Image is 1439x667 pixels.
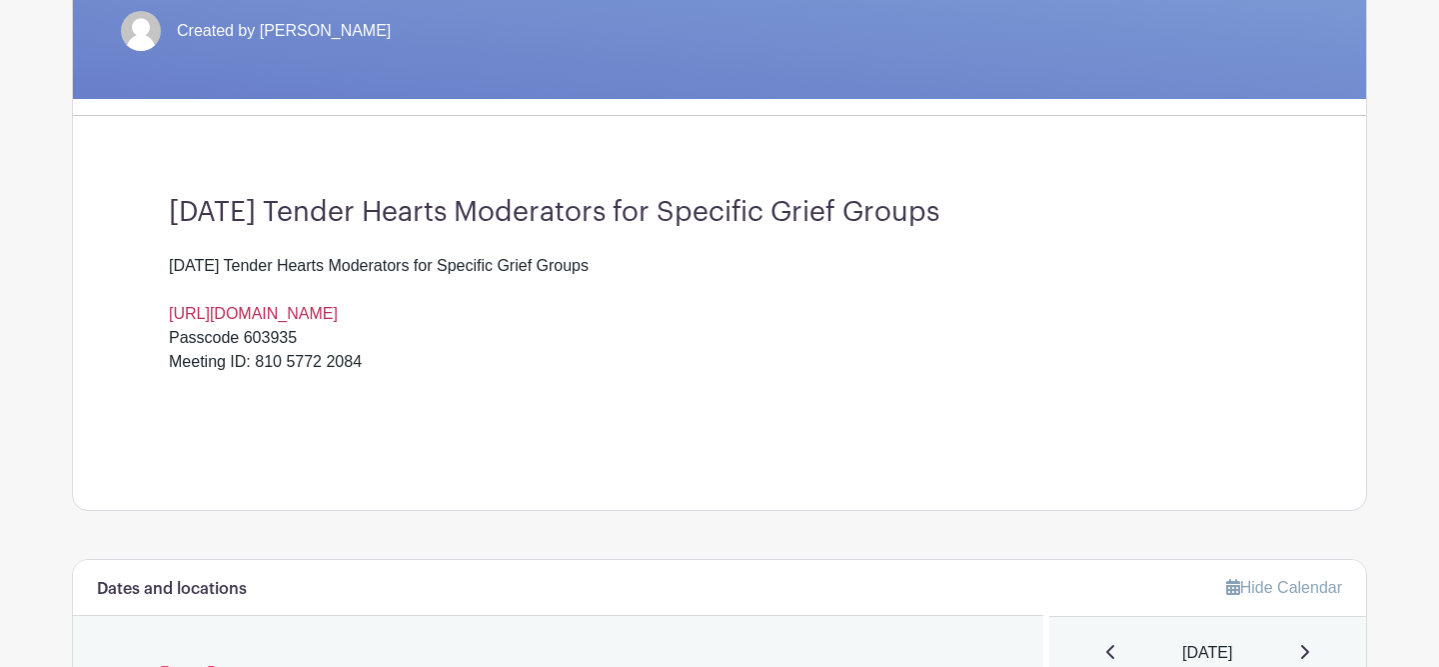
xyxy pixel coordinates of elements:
h6: Dates and locations [97,580,247,599]
a: Hide Calendar [1226,579,1342,596]
h3: [DATE] Tender Hearts Moderators for Specific Grief Groups [169,196,1270,230]
img: default-ce2991bfa6775e67f084385cd625a349d9dcbb7a52a09fb2fda1e96e2d18dcdb.png [121,11,161,51]
a: [URL][DOMAIN_NAME] [169,305,338,322]
div: Meeting ID: 810 5772 2084 [169,350,1270,398]
span: [DATE] [1182,641,1232,665]
div: [DATE] Tender Hearts Moderators for Specific Grief Groups Passcode 603935 [169,254,1270,350]
span: Created by [PERSON_NAME] [177,19,391,43]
